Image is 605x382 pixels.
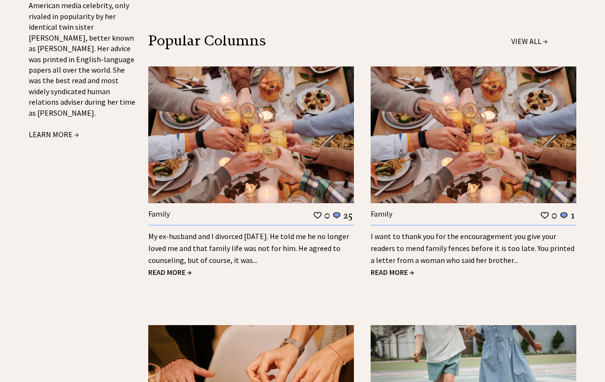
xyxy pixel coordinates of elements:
img: heart_outline%201.png [540,211,550,220]
img: family.jpg [148,66,354,203]
td: 25 [343,209,353,221]
a: My ex-husband and I divorced [DATE]. He told me he no longer loved me and that family life was no... [148,231,349,265]
a: READ MORE → [148,267,192,277]
img: heart_outline%201.png [313,211,322,220]
img: message_round%201.png [559,211,569,220]
a: Family [371,209,392,218]
img: message_round%201.png [332,211,341,220]
a: LEARN MORE → [29,130,79,139]
a: VIEW ALL → [511,36,548,46]
a: Family [148,209,170,218]
div: Popular Columns [148,35,405,46]
a: I want to thank you for the encouragement you give your readers to mend family fences before it i... [371,231,574,265]
td: 0 [551,209,558,221]
td: 0 [324,209,330,221]
a: READ MORE → [371,267,414,277]
td: 1 [570,209,575,221]
img: family.jpg [371,66,576,203]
